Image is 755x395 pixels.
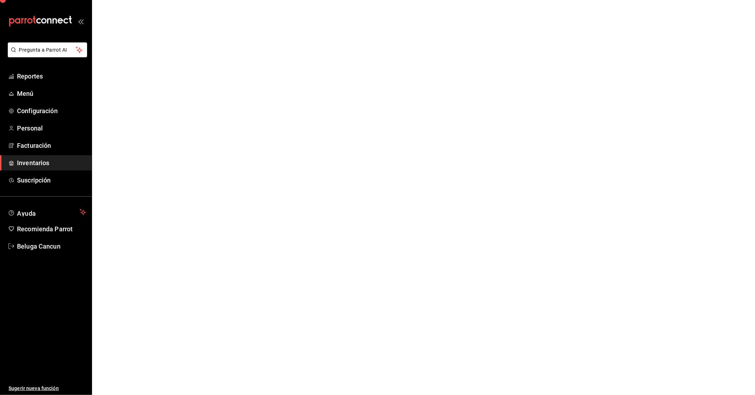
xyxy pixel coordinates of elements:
[78,18,84,24] button: open_drawer_menu
[17,158,86,168] span: Inventarios
[17,71,86,81] span: Reportes
[17,224,86,234] span: Recomienda Parrot
[17,106,86,116] span: Configuración
[17,175,86,185] span: Suscripción
[17,208,77,216] span: Ayuda
[19,46,76,54] span: Pregunta a Parrot AI
[8,42,87,57] button: Pregunta a Parrot AI
[17,123,86,133] span: Personal
[17,242,86,251] span: Beluga Cancun
[17,141,86,150] span: Facturación
[17,89,86,98] span: Menú
[8,385,86,392] span: Sugerir nueva función
[5,51,87,59] a: Pregunta a Parrot AI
